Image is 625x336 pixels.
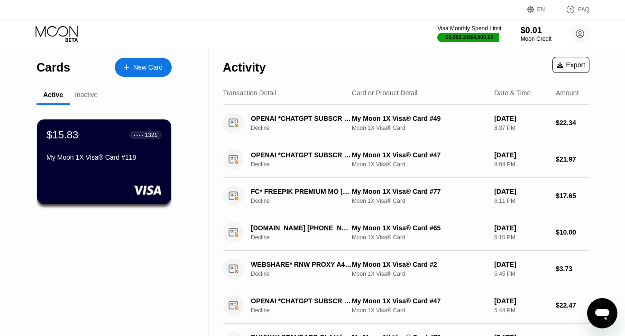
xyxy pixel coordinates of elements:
[494,151,548,159] div: [DATE]
[494,188,548,195] div: [DATE]
[352,261,487,268] div: My Moon 1X Visa® Card #2
[494,198,548,204] div: 6:11 PM
[494,224,548,232] div: [DATE]
[251,224,352,232] div: [DOMAIN_NAME] [PHONE_NUMBER] US
[352,125,487,131] div: Moon 1X Visa® Card
[352,198,487,204] div: Moon 1X Visa® Card
[251,271,360,277] div: Decline
[352,224,487,232] div: My Moon 1X Visa® Card #65
[46,154,162,161] div: My Moon 1X Visa® Card #118
[556,5,589,14] div: FAQ
[134,134,143,136] div: ● ● ● ●
[527,5,556,14] div: EN
[251,234,360,241] div: Decline
[587,298,617,328] iframe: Кнопка запуска окна обмена сообщениями
[556,228,589,236] div: $10.00
[251,198,360,204] div: Decline
[556,301,589,309] div: $22.47
[223,214,589,251] div: [DOMAIN_NAME] [PHONE_NUMBER] USDeclineMy Moon 1X Visa® Card #65Moon 1X Visa® Card[DATE]6:10 PM$10.00
[251,115,352,122] div: OPENAI *CHATGPT SUBSCR [PHONE_NUMBER] IE
[556,89,579,97] div: Amount
[75,91,98,99] div: Inactive
[223,89,276,97] div: Transaction Detail
[37,61,70,74] div: Cards
[556,192,589,200] div: $17.65
[223,178,589,214] div: FC* FREEPIK PREMIUM MO [PHONE_NUMBER] ESDeclineMy Moon 1X Visa® Card #77Moon 1X Visa® Card[DATE]6...
[537,6,545,13] div: EN
[494,89,531,97] div: Date & Time
[521,26,551,42] div: $0.01Moon Credit
[223,61,266,74] div: Activity
[352,307,487,314] div: Moon 1X Visa® Card
[37,119,171,204] div: $15.83● ● ● ●1321My Moon 1X Visa® Card #118
[578,6,589,13] div: FAQ
[521,26,551,36] div: $0.01
[43,91,63,99] div: Active
[133,64,163,72] div: New Card
[251,188,352,195] div: FC* FREEPIK PREMIUM MO [PHONE_NUMBER] ES
[352,115,487,122] div: My Moon 1X Visa® Card #49
[145,132,157,138] div: 1321
[46,129,78,141] div: $15.83
[251,307,360,314] div: Decline
[494,125,548,131] div: 8:37 PM
[352,151,487,159] div: My Moon 1X Visa® Card #47
[446,34,494,40] div: $3,853.33 / $4,000.00
[556,265,589,272] div: $3.73
[251,297,352,305] div: OPENAI *CHATGPT SUBSCR [PHONE_NUMBER] US
[494,115,548,122] div: [DATE]
[352,161,487,168] div: Moon 1X Visa® Card
[521,36,551,42] div: Moon Credit
[494,271,548,277] div: 5:45 PM
[223,251,589,287] div: WEBSHARE* RNW PROXY A4 [PHONE_NUMBER] USDeclineMy Moon 1X Visa® Card #2Moon 1X Visa® Card[DATE]5:...
[352,271,487,277] div: Moon 1X Visa® Card
[352,89,418,97] div: Card or Product Detail
[251,125,360,131] div: Decline
[251,161,360,168] div: Decline
[251,151,352,159] div: OPENAI *CHATGPT SUBSCR [PHONE_NUMBER] IE
[552,57,589,73] div: Export
[494,161,548,168] div: 8:04 PM
[223,287,589,324] div: OPENAI *CHATGPT SUBSCR [PHONE_NUMBER] USDeclineMy Moon 1X Visa® Card #47Moon 1X Visa® Card[DATE]5...
[437,25,501,32] div: Visa Monthly Spend Limit
[494,307,548,314] div: 5:44 PM
[223,141,589,178] div: OPENAI *CHATGPT SUBSCR [PHONE_NUMBER] IEDeclineMy Moon 1X Visa® Card #47Moon 1X Visa® Card[DATE]8...
[115,58,172,77] div: New Card
[251,261,352,268] div: WEBSHARE* RNW PROXY A4 [PHONE_NUMBER] US
[223,105,589,141] div: OPENAI *CHATGPT SUBSCR [PHONE_NUMBER] IEDeclineMy Moon 1X Visa® Card #49Moon 1X Visa® Card[DATE]8...
[556,155,589,163] div: $21.97
[437,25,501,42] div: Visa Monthly Spend Limit$3,853.33/$4,000.00
[494,261,548,268] div: [DATE]
[352,188,487,195] div: My Moon 1X Visa® Card #77
[352,297,487,305] div: My Moon 1X Visa® Card #47
[556,119,589,127] div: $22.34
[557,61,585,69] div: Export
[352,234,487,241] div: Moon 1X Visa® Card
[494,234,548,241] div: 6:10 PM
[494,297,548,305] div: [DATE]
